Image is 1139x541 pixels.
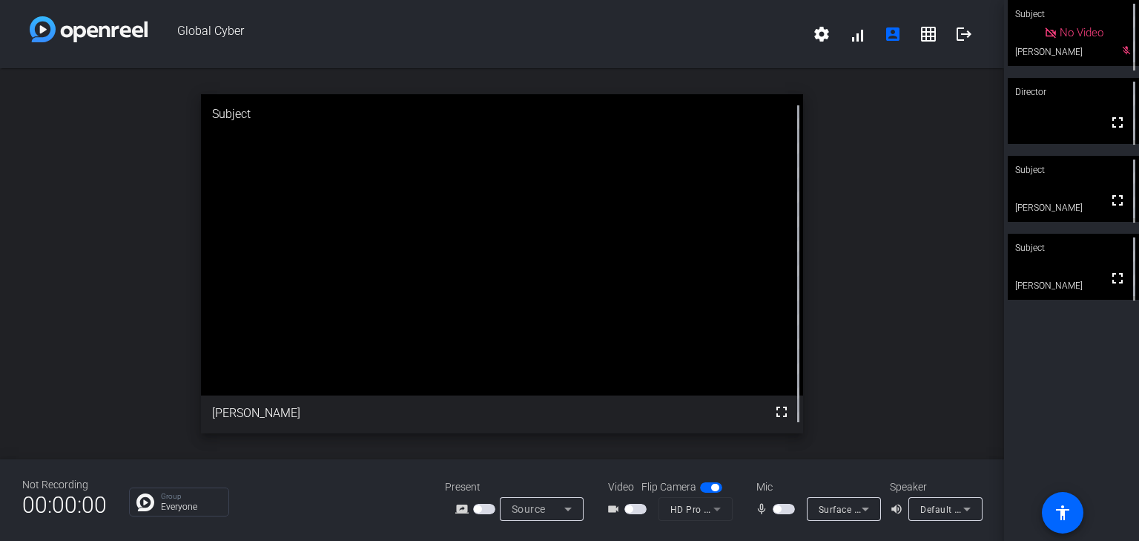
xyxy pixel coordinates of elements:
div: Subject [1008,234,1139,262]
div: Present [445,479,593,495]
span: No Video [1060,26,1103,39]
mat-icon: videocam_outline [607,500,624,518]
mat-icon: fullscreen [1109,114,1126,131]
button: signal_cellular_alt [839,16,875,52]
div: Not Recording [22,477,107,493]
mat-icon: fullscreen [773,403,790,421]
mat-icon: fullscreen [1109,191,1126,209]
span: Source [512,503,546,515]
div: Mic [742,479,890,495]
span: Video [608,479,634,495]
mat-icon: logout [955,25,973,43]
img: Chat Icon [136,494,154,511]
span: Global Cyber [148,16,804,52]
div: Director [1008,78,1139,106]
mat-icon: screen_share_outline [455,500,473,518]
mat-icon: settings [813,25,831,43]
p: Everyone [161,502,221,511]
p: Group [161,493,221,500]
span: Flip Camera [641,479,696,495]
mat-icon: accessibility [1054,504,1072,522]
div: Subject [201,94,803,134]
mat-icon: volume_up [890,500,908,518]
img: white-gradient.svg [30,16,148,42]
mat-icon: account_box [884,25,902,43]
span: Surface Stereo Microphones (Surface High Definition Audio) [819,503,1079,515]
div: Subject [1008,156,1139,184]
mat-icon: grid_on [920,25,937,43]
span: 00:00:00 [22,487,107,523]
mat-icon: fullscreen [1109,269,1126,287]
mat-icon: mic_none [755,500,773,518]
div: Speaker [890,479,979,495]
